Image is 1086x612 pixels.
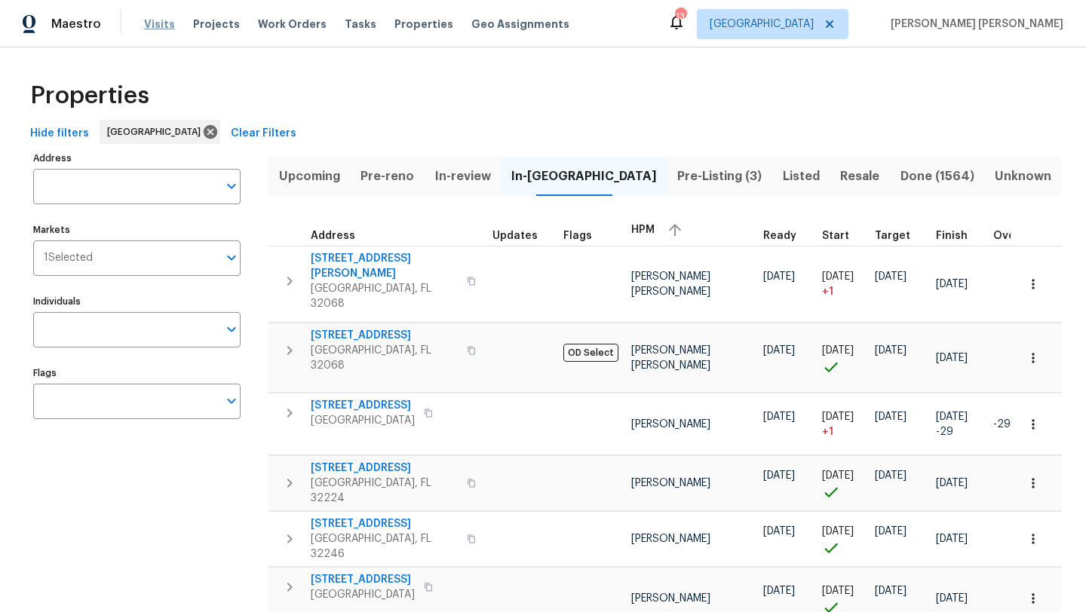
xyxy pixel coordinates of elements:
span: [DATE] [822,586,854,596]
span: [PERSON_NAME] [PERSON_NAME] [631,345,710,371]
span: + 1 [822,284,833,299]
span: [DATE] [875,412,907,422]
span: Tasks [345,19,376,29]
span: Maestro [51,17,101,32]
span: [STREET_ADDRESS] [311,398,415,413]
span: Ready [763,231,796,241]
span: [DATE] [936,593,968,604]
div: Actual renovation start date [822,231,863,241]
span: [DATE] [875,271,907,282]
span: OD Select [563,344,618,362]
span: [DATE] [936,412,968,422]
span: [PERSON_NAME] [631,419,710,430]
span: -29 [936,424,953,439]
button: Hide filters [24,120,95,148]
label: Individuals [33,297,241,306]
span: [DATE] [822,470,854,481]
span: [GEOGRAPHIC_DATA] [107,124,207,139]
span: [DATE] [822,271,854,282]
div: [GEOGRAPHIC_DATA] [100,120,220,144]
div: Days past target finish date [993,231,1046,241]
span: Projects [193,17,240,32]
span: Upcoming [278,166,341,187]
span: Flags [563,231,592,241]
button: Open [221,319,242,340]
span: [STREET_ADDRESS] [311,572,415,587]
span: HPM [631,225,655,235]
span: In-review [434,166,492,187]
span: Target [875,231,910,241]
span: [GEOGRAPHIC_DATA], FL 32224 [311,476,458,506]
span: [DATE] [936,534,968,544]
button: Open [221,390,242,412]
span: [GEOGRAPHIC_DATA], FL 32068 [311,343,458,373]
span: [DATE] [763,345,795,356]
span: Work Orders [258,17,327,32]
span: Address [311,231,355,241]
span: [GEOGRAPHIC_DATA], FL 32246 [311,531,458,562]
span: Start [822,231,849,241]
span: [PERSON_NAME] [PERSON_NAME] [631,271,710,297]
span: 1 Selected [44,252,93,265]
span: [DATE] [822,412,854,422]
span: Done (1564) [899,166,975,187]
span: Hide filters [30,124,89,143]
span: [STREET_ADDRESS] [311,328,458,343]
span: Overall [993,231,1032,241]
span: [DATE] [936,279,968,289]
span: [DATE] [763,412,795,422]
label: Address [33,154,241,163]
span: [DATE] [875,470,907,481]
span: Updates [492,231,538,241]
span: Pre-reno [359,166,415,187]
div: Target renovation project end date [875,231,924,241]
span: [PERSON_NAME] [631,534,710,544]
span: Finish [936,231,968,241]
span: [DATE] [875,586,907,596]
span: [PERSON_NAME] [PERSON_NAME] [885,17,1063,32]
span: [GEOGRAPHIC_DATA], FL 32068 [311,281,458,311]
span: [DATE] [763,470,795,481]
label: Markets [33,225,241,234]
td: Project started on time [816,456,869,511]
span: In-[GEOGRAPHIC_DATA] [510,166,658,187]
button: Open [221,176,242,197]
span: [DATE] [875,345,907,356]
span: Listed [781,166,821,187]
span: [DATE] [936,353,968,363]
div: Earliest renovation start date (first business day after COE or Checkout) [763,231,810,241]
span: Clear Filters [231,124,296,143]
span: Pre-Listing (3) [676,166,763,187]
span: [PERSON_NAME] [631,478,710,488]
div: 13 [675,9,686,24]
span: Unknown [994,166,1053,187]
span: [STREET_ADDRESS] [311,516,458,531]
td: Project started on time [816,512,869,567]
td: Project started on time [816,323,869,393]
span: [STREET_ADDRESS] [311,461,458,476]
span: [DATE] [763,271,795,282]
span: [DATE] [936,478,968,488]
span: [GEOGRAPHIC_DATA] [311,587,415,602]
span: [DATE] [763,526,795,537]
button: Open [221,247,242,268]
td: Scheduled to finish 29 day(s) early [930,393,987,455]
td: Project started 1 days late [816,393,869,455]
span: -29 [993,419,1011,430]
span: [GEOGRAPHIC_DATA] [311,413,415,428]
span: [GEOGRAPHIC_DATA] [710,17,814,32]
span: Visits [144,17,175,32]
span: Resale [839,166,881,187]
span: [PERSON_NAME] [631,593,710,604]
span: [STREET_ADDRESS][PERSON_NAME] [311,251,458,281]
td: 29 day(s) earlier than target finish date [987,393,1052,455]
span: [DATE] [875,526,907,537]
span: Properties [30,88,149,103]
span: [DATE] [822,345,854,356]
div: Projected renovation finish date [936,231,981,241]
span: + 1 [822,424,833,439]
td: Project started 1 days late [816,246,869,323]
span: [DATE] [763,586,795,596]
button: Clear Filters [225,120,302,148]
span: Properties [394,17,453,32]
